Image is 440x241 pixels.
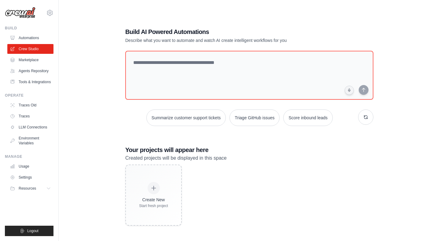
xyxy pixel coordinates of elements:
a: Traces Old [7,100,53,110]
button: Summarize customer support tickets [146,109,226,126]
button: Triage GitHub issues [229,109,280,126]
h3: Your projects will appear here [125,146,373,154]
button: Click to speak your automation idea [345,86,354,95]
img: Logo [5,7,35,19]
a: Settings [7,172,53,182]
button: Get new suggestions [358,109,373,125]
a: Marketplace [7,55,53,65]
p: Describe what you want to automate and watch AI create intelligent workflows for you [125,37,331,43]
button: Resources [7,184,53,193]
h1: Build AI Powered Automations [125,28,331,36]
div: Build [5,26,53,31]
a: Tools & Integrations [7,77,53,87]
a: Automations [7,33,53,43]
div: Manage [5,154,53,159]
a: Environment Variables [7,133,53,148]
button: Score inbound leads [283,109,333,126]
button: Logout [5,226,53,236]
a: LLM Connections [7,122,53,132]
span: Logout [27,228,38,233]
div: Operate [5,93,53,98]
a: Agents Repository [7,66,53,76]
span: Resources [19,186,36,191]
div: Start fresh project [139,203,168,208]
p: Created projects will be displayed in this space [125,154,373,162]
a: Crew Studio [7,44,53,54]
div: Create New [139,197,168,203]
a: Usage [7,161,53,171]
a: Traces [7,111,53,121]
